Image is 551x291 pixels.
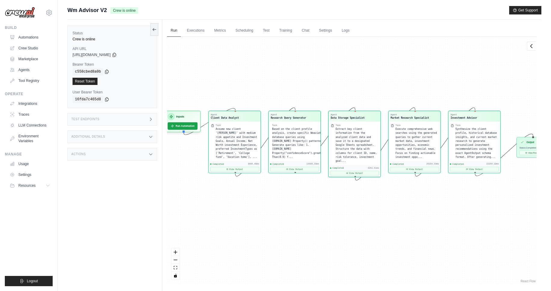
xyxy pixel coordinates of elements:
[5,152,53,157] div: Manage
[7,54,53,64] a: Marketplace
[110,7,138,14] span: Crew is online
[486,163,499,165] div: 22250.19ms
[73,68,103,75] code: c558cbed8a0b
[272,127,324,158] span: Based on the client profile analysis, create specific Weaviate database queries using [DOMAIN_NAM...
[7,120,53,130] a: LLM Connections
[331,113,365,116] div: Agent
[235,108,295,176] g: Edge from 740f6b01a689c9e371c3c08b68d79be5 to 92a951b408f0034b636718de77d3d42d
[172,264,179,272] button: fit view
[7,170,53,180] a: Settings
[395,127,437,158] span: Execute comprehensive web searches using the generated queries to gather current market data, inv...
[172,248,179,280] div: React Flow controls
[71,135,105,139] h3: Additional Details
[73,52,111,57] span: [URL][DOMAIN_NAME]
[519,146,536,149] span: Status: Completed
[452,163,464,165] span: Completed
[509,6,541,14] button: Get Support
[27,279,38,283] span: Logout
[450,113,477,116] div: Agent
[73,31,152,36] label: Status
[7,76,53,86] a: Tool Registry
[330,171,379,175] button: View Output
[211,113,239,116] div: Agent
[273,163,284,165] span: Completed
[298,24,313,37] a: Chat
[519,151,545,155] button: View Result
[270,167,319,171] button: View Output
[7,131,53,146] a: Environment Variables
[5,7,35,18] img: Logo
[521,262,551,291] iframe: Chat Widget
[450,116,477,120] div: Investment Advisor
[395,124,401,127] div: Task
[268,111,321,173] div: AgentResearch Query GeneratorTaskBased on the client profile analysis, create specific Weaviate d...
[450,167,499,171] button: View Output
[210,167,259,171] button: View Output
[71,117,100,121] h3: Test Endpoints
[73,37,152,42] div: Crew is online
[315,24,336,37] a: Settings
[388,111,441,173] div: AgentMarket Research SpecialistTaskExecute comprehensive web searches using the generated queries...
[331,116,365,120] div: Data Storage Specialist
[232,24,257,37] a: Scheduling
[176,114,184,119] h3: Inputs
[172,272,179,280] button: toggle interactivity
[328,111,381,177] div: AgentData Storage SpecialistTaskExtract key client information from the analyzed client data and ...
[307,163,319,165] div: 13568.33ms
[73,78,98,85] a: Reset Token
[73,46,152,51] label: API URL
[336,127,378,163] div: Extract key client information from the analyzed client data and save it to a designated Google S...
[5,92,53,96] div: Operate
[295,108,355,172] g: Edge from 92a951b408f0034b636718de77d3d42d to 75ade3280977a2cf4aa35cd52ea9c6fe
[184,108,235,135] g: Edge from inputsNode to 740f6b01a689c9e371c3c08b68d79be5
[73,62,152,67] label: Bearer Token
[259,24,273,37] a: Test
[475,134,533,176] g: Edge from a148609641e3cc34dc5172f8687e76f9 to outputNode
[271,113,306,116] div: Agent
[368,167,379,169] div: 3251.51ms
[18,183,36,188] span: Resources
[333,167,344,169] span: Completed
[456,127,498,159] div: Synthesize the client profile, historical database insights, and current market research to gener...
[456,127,497,158] span: Synthesize the client profile, historical database insights, and current market research to gener...
[7,65,53,75] a: Agents
[338,24,353,37] a: Logs
[165,111,201,132] div: InputsRun Automation
[212,163,224,165] span: Completed
[391,113,429,116] div: Agent
[216,127,258,159] div: Assume new client 'Dave' with medium risk appetite and Investment Goals, Annual Income, Net Worth...
[7,181,53,190] button: Resources
[526,140,534,144] h3: Output
[415,108,475,176] g: Edge from 9e691294ab407cfd179c9d1c9982a122 to a148609641e3cc34dc5172f8687e76f9
[521,280,536,283] a: React Flow attribution
[208,111,261,173] div: AgentClient Data AnalystTaskAssume new client '[PERSON_NAME]' with medium risk appetite and Inves...
[73,90,152,95] label: User Bearer Token
[5,276,53,286] button: Logout
[391,116,429,120] div: Market Research Specialist
[395,127,438,159] div: Execute comprehensive web searches using the generated queries to gather current market data, inv...
[211,116,239,120] div: Client Data Analyst
[216,127,257,158] span: Assume new client '[PERSON_NAME]' with medium risk appetite and Investment Goals, Annual Income, ...
[172,256,179,264] button: zoom out
[211,24,230,37] a: Metrics
[183,24,208,37] a: Executions
[272,124,277,127] div: Task
[71,152,86,156] h3: Actions
[390,167,439,171] button: View Output
[5,25,53,30] div: Build
[456,124,461,127] div: Task
[336,127,377,162] span: Extract key client information from the analyzed client data and save it to a designated Google S...
[73,96,103,103] code: 16fda7c465d8
[7,110,53,119] a: Traces
[276,24,296,37] a: Training
[167,24,181,37] a: Run
[7,33,53,42] a: Automations
[248,163,259,165] div: 3094.49ms
[272,127,324,159] div: Based on the client profile analysis, create specific Weaviate database queries using Filter.by P...
[7,43,53,53] a: Crew Studio
[336,124,341,127] div: Task
[516,137,548,158] div: OutputStatus:CompletedView Result
[392,163,404,165] span: Completed
[7,99,53,108] a: Integrations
